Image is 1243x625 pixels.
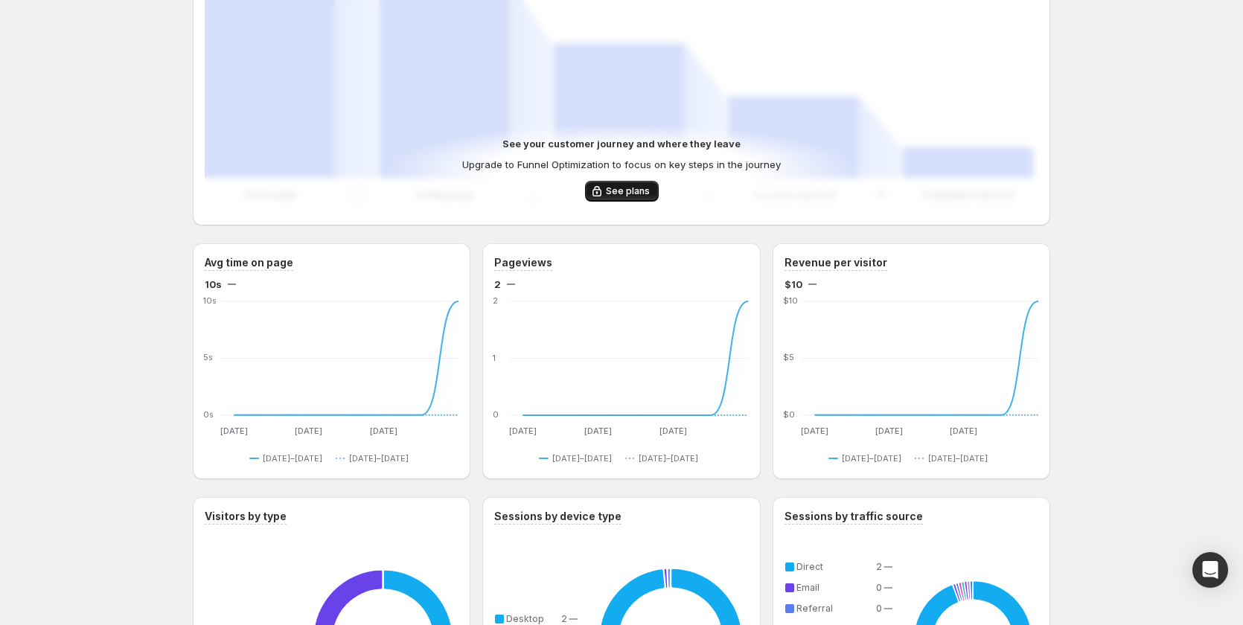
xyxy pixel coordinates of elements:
[502,136,741,151] p: See your customer journey and where they leave
[462,157,781,172] p: Upgrade to Funnel Optimization to focus on key steps in the journey
[203,409,214,420] text: 0s
[950,426,977,436] text: [DATE]
[349,452,409,464] span: [DATE]–[DATE]
[785,277,802,292] span: $10
[539,449,618,467] button: [DATE]–[DATE]
[552,452,612,464] span: [DATE]–[DATE]
[783,295,798,306] text: $10
[876,582,882,593] span: 0
[801,426,828,436] text: [DATE]
[639,452,698,464] span: [DATE]–[DATE]
[783,353,794,363] text: $5
[796,561,823,572] span: Direct
[205,255,293,270] h3: Avg time on page
[295,426,323,436] text: [DATE]
[205,277,222,292] span: 10s
[220,426,248,436] text: [DATE]
[828,449,907,467] button: [DATE]–[DATE]
[842,452,901,464] span: [DATE]–[DATE]
[203,295,217,306] text: 10s
[876,561,882,572] span: 2
[659,426,687,436] text: [DATE]
[928,452,988,464] span: [DATE]–[DATE]
[785,255,887,270] h3: Revenue per visitor
[249,449,328,467] button: [DATE]–[DATE]
[205,509,287,524] h3: Visitors by type
[370,426,397,436] text: [DATE]
[561,613,567,624] span: 2
[876,603,882,614] span: 0
[875,426,903,436] text: [DATE]
[796,603,833,614] span: Referral
[793,559,875,575] td: Direct
[336,449,415,467] button: [DATE]–[DATE]
[1192,552,1228,588] div: Open Intercom Messenger
[606,185,650,197] span: See plans
[509,426,537,436] text: [DATE]
[263,452,322,464] span: [DATE]–[DATE]
[584,426,612,436] text: [DATE]
[203,353,214,363] text: 5s
[785,509,923,524] h3: Sessions by traffic source
[783,409,795,420] text: $0
[493,295,498,306] text: 2
[494,277,501,292] span: 2
[493,353,496,363] text: 1
[494,509,621,524] h3: Sessions by device type
[793,600,875,617] td: Referral
[494,255,552,270] h3: Pageviews
[493,409,499,420] text: 0
[793,580,875,596] td: Email
[585,181,659,202] button: See plans
[796,582,819,593] span: Email
[625,449,704,467] button: [DATE]–[DATE]
[506,613,544,624] span: Desktop
[915,449,994,467] button: [DATE]–[DATE]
